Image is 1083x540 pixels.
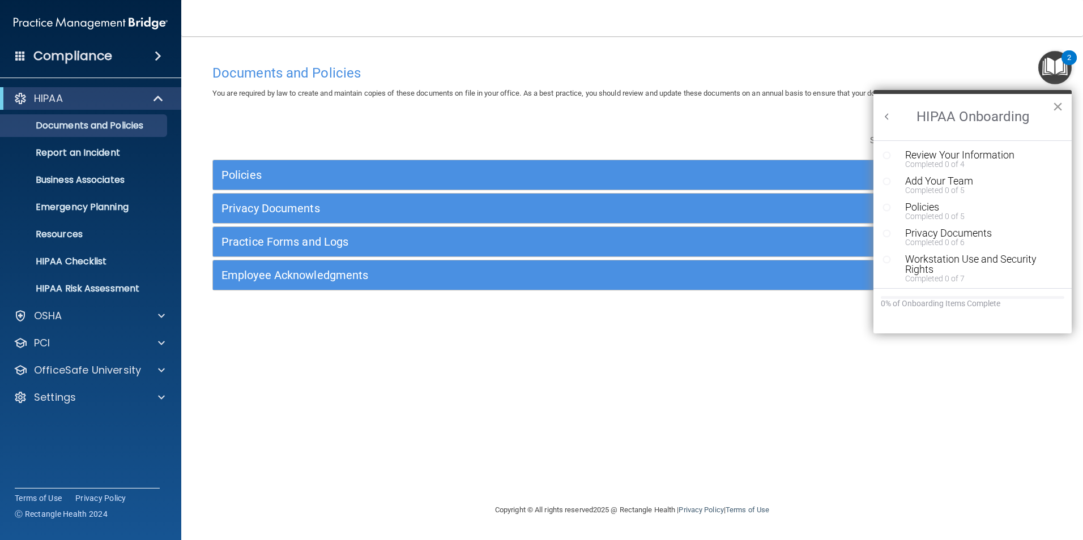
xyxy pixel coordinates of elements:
[899,150,1048,168] button: Review Your InformationCompleted 0 of 4
[14,309,165,323] a: OSHA
[14,363,165,377] a: OfficeSafe University
[7,202,162,213] p: Emergency Planning
[873,90,1072,333] div: Resource Center
[15,492,62,504] a: Terms of Use
[14,92,164,105] a: HIPAA
[15,508,108,520] span: Ⓒ Rectangle Health 2024
[899,228,1048,246] button: Privacy DocumentsCompleted 0 of 6
[1052,97,1063,115] button: Close
[881,111,893,122] button: Back to Resource Center Home
[33,48,112,64] h4: Compliance
[34,309,62,323] p: OSHA
[905,275,1048,282] div: Completed 0 of 7
[75,492,126,504] a: Privacy Policy
[221,202,833,215] h5: Privacy Documents
[14,391,165,404] a: Settings
[1067,58,1071,72] div: 2
[905,238,1048,246] div: Completed 0 of 6
[726,505,769,514] a: Terms of Use
[34,363,141,377] p: OfficeSafe University
[212,66,1052,80] h4: Documents and Policies
[905,186,1048,194] div: Completed 0 of 5
[7,174,162,186] p: Business Associates
[1038,51,1072,84] button: Open Resource Center, 2 new notifications
[7,120,162,131] p: Documents and Policies
[905,228,1048,238] div: Privacy Documents
[905,160,1048,168] div: Completed 0 of 4
[221,266,1043,284] a: Employee Acknowledgments
[221,199,1043,217] a: Privacy Documents
[881,299,1064,308] div: 0% of Onboarding Items Complete
[905,176,1048,186] div: Add Your Team
[221,169,833,181] h5: Policies
[7,147,162,158] p: Report an Incident
[899,254,1048,282] button: Workstation Use and Security RightsCompleted 0 of 7
[34,336,50,350] p: PCI
[873,94,1072,140] h2: HIPAA Onboarding
[905,202,1048,212] div: Policies
[34,391,76,404] p: Settings
[899,176,1048,194] button: Add Your TeamCompleted 0 of 5
[7,229,162,240] p: Resources
[221,235,833,248] h5: Practice Forms and Logs
[221,269,833,281] h5: Employee Acknowledgments
[221,166,1043,184] a: Policies
[905,212,1048,220] div: Completed 0 of 5
[7,283,162,294] p: HIPAA Risk Assessment
[7,256,162,267] p: HIPAA Checklist
[425,492,839,528] div: Copyright © All rights reserved 2025 @ Rectangle Health | |
[679,505,723,514] a: Privacy Policy
[899,202,1048,220] button: PoliciesCompleted 0 of 5
[870,135,945,145] span: Search Documents:
[221,233,1043,251] a: Practice Forms and Logs
[905,254,1048,275] div: Workstation Use and Security Rights
[905,150,1048,160] div: Review Your Information
[212,89,960,97] span: You are required by law to create and maintain copies of these documents on file in your office. ...
[14,12,168,35] img: PMB logo
[14,336,165,350] a: PCI
[34,92,63,105] p: HIPAA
